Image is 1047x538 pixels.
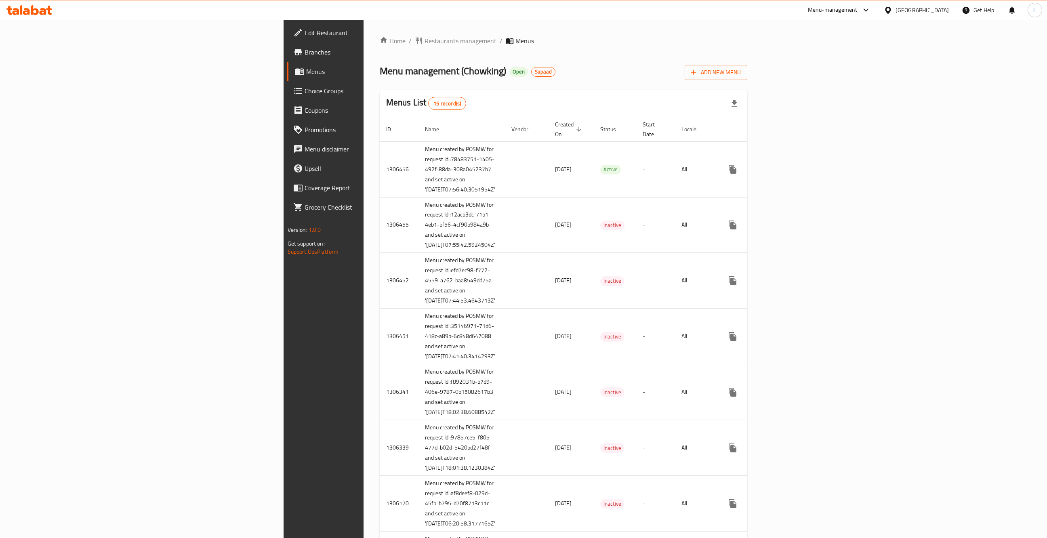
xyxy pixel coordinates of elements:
[418,253,505,309] td: Menu created by POSMW for request Id :efd7ec98-f772-4559-a762-baa8549dd75a and set active on '[DA...
[808,5,858,15] div: Menu-management
[418,141,505,197] td: Menu created by POSMW for request Id :78483751-1405-492f-88da-308a045237b7 and set active on '[DA...
[723,271,742,290] button: more
[555,387,572,397] span: [DATE]
[600,276,624,286] div: Inactive
[600,165,621,174] span: Active
[509,67,528,77] div: Open
[287,120,458,139] a: Promotions
[555,164,572,174] span: [DATE]
[288,246,339,257] a: Support.OpsPlatform
[287,62,458,81] a: Menus
[742,271,762,290] button: Change Status
[425,124,450,134] span: Name
[685,65,747,80] button: Add New Menu
[636,476,675,532] td: -
[287,23,458,42] a: Edit Restaurant
[742,327,762,346] button: Change Status
[418,309,505,364] td: Menu created by POSMW for request Id :35146971-71d6-418c-a89b-6c848d647088 and set active on '[DA...
[305,144,452,154] span: Menu disclaimer
[306,67,452,76] span: Menus
[723,494,742,513] button: more
[600,443,624,453] span: Inactive
[555,275,572,286] span: [DATE]
[723,438,742,458] button: more
[675,420,717,476] td: All
[742,438,762,458] button: Change Status
[725,94,744,113] div: Export file
[600,499,624,509] span: Inactive
[305,105,452,115] span: Coupons
[532,68,555,75] span: Sapaad
[500,36,502,46] li: /
[418,197,505,253] td: Menu created by POSMW for request Id :12acb3dc-71b1-4eb1-bf56-4cf90b984a9b and set active on '[DA...
[555,331,572,341] span: [DATE]
[287,198,458,217] a: Grocery Checklist
[309,225,321,235] span: 1.0.0
[675,197,717,253] td: All
[305,164,452,173] span: Upsell
[386,124,402,134] span: ID
[600,332,624,341] span: Inactive
[1033,6,1036,15] span: L
[305,183,452,193] span: Coverage Report
[742,382,762,402] button: Change Status
[723,327,742,346] button: more
[288,225,307,235] span: Version:
[555,219,572,230] span: [DATE]
[600,332,624,342] div: Inactive
[555,442,572,453] span: [DATE]
[742,160,762,179] button: Change Status
[742,215,762,235] button: Change Status
[305,86,452,96] span: Choice Groups
[675,364,717,420] td: All
[418,364,505,420] td: Menu created by POSMW for request Id :f892031b-b7d9-406e-9787-0b15082617b3 and set active on '[DA...
[305,47,452,57] span: Branches
[287,101,458,120] a: Coupons
[681,124,707,134] span: Locale
[600,124,627,134] span: Status
[305,28,452,38] span: Edit Restaurant
[723,215,742,235] button: more
[636,141,675,197] td: -
[636,309,675,364] td: -
[600,388,624,397] span: Inactive
[555,498,572,509] span: [DATE]
[380,36,748,46] nav: breadcrumb
[723,382,742,402] button: more
[511,124,539,134] span: Vendor
[691,67,741,78] span: Add New Menu
[288,238,325,249] span: Get support on:
[643,120,665,139] span: Start Date
[600,276,624,286] span: Inactive
[386,97,466,110] h2: Menus List
[305,202,452,212] span: Grocery Checklist
[636,420,675,476] td: -
[287,159,458,178] a: Upsell
[600,387,624,397] div: Inactive
[429,100,466,107] span: 15 record(s)
[896,6,949,15] div: [GEOGRAPHIC_DATA]
[675,309,717,364] td: All
[675,476,717,532] td: All
[675,253,717,309] td: All
[515,36,534,46] span: Menus
[428,97,466,110] div: Total records count
[287,178,458,198] a: Coverage Report
[555,120,584,139] span: Created On
[717,117,807,142] th: Actions
[636,253,675,309] td: -
[636,364,675,420] td: -
[742,494,762,513] button: Change Status
[380,62,506,80] span: Menu management ( Chowking )
[287,81,458,101] a: Choice Groups
[425,36,496,46] span: Restaurants management
[636,197,675,253] td: -
[509,68,528,75] span: Open
[723,160,742,179] button: more
[600,221,624,230] span: Inactive
[305,125,452,134] span: Promotions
